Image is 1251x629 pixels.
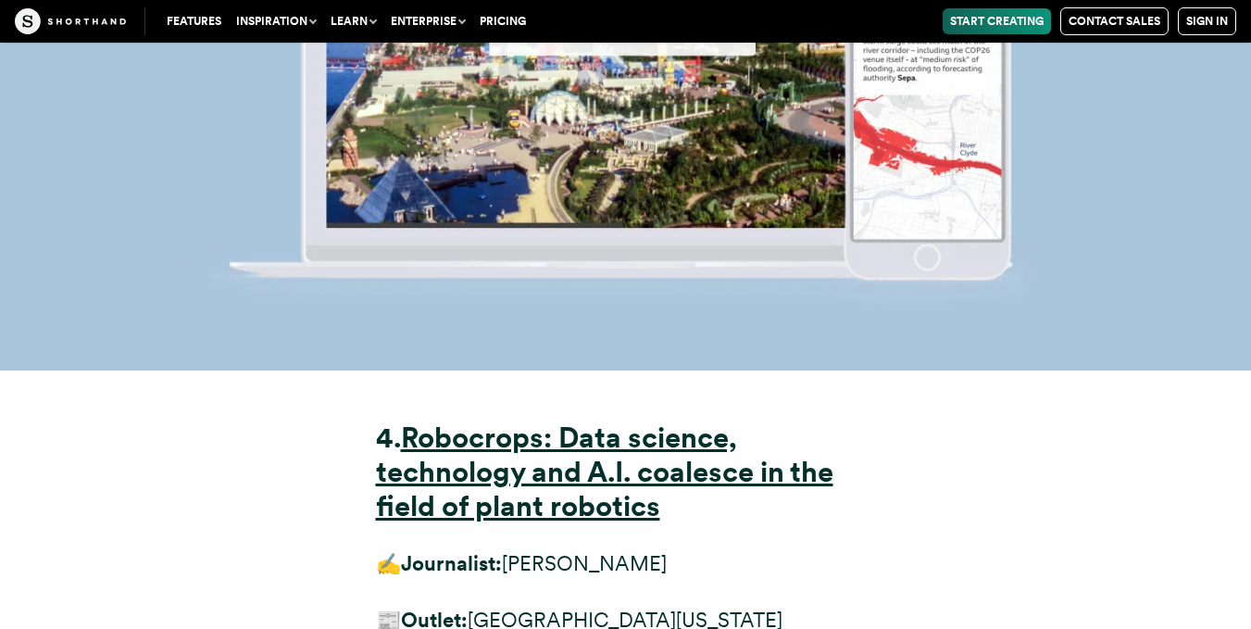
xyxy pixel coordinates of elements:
strong: Journalist: [401,551,502,575]
button: Learn [323,8,383,34]
a: Pricing [472,8,533,34]
a: Start Creating [943,8,1051,34]
a: Features [159,8,229,34]
p: ✍️ [PERSON_NAME] [376,547,876,581]
button: Inspiration [229,8,323,34]
button: Enterprise [383,8,472,34]
strong: 4. [376,421,401,455]
img: The Craft [15,8,126,34]
a: Sign in [1178,7,1236,35]
a: Contact Sales [1060,7,1169,35]
a: Robocrops: Data science, technology and A.I. coalesce in the field of plant robotics [376,421,833,523]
